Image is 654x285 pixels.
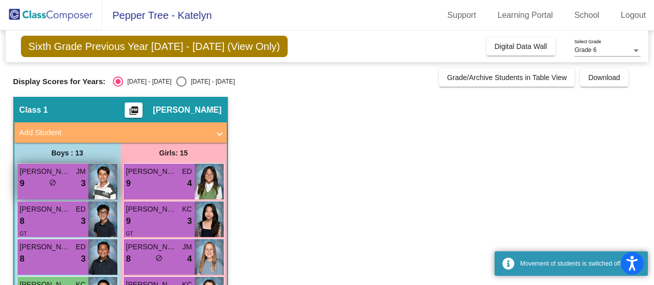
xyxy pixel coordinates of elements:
[76,204,85,215] span: ED
[187,177,192,190] span: 4
[81,177,85,190] span: 3
[49,179,56,186] span: do_not_disturb_alt
[186,77,235,86] div: [DATE] - [DATE]
[20,166,71,177] span: [PERSON_NAME]
[19,127,209,139] mat-panel-title: Add Student
[187,215,192,228] span: 3
[126,252,131,266] span: 8
[447,73,567,82] span: Grade/Archive Students in Table View
[126,166,177,177] span: [PERSON_NAME]
[126,204,177,215] span: [PERSON_NAME]
[126,231,133,237] span: GT
[580,68,628,87] button: Download
[574,46,596,54] span: Grade 6
[76,166,86,177] span: JM
[613,7,654,23] a: Logout
[20,252,25,266] span: 8
[489,7,562,23] a: Learning Portal
[126,215,131,228] span: 9
[128,106,140,120] mat-icon: picture_as_pdf
[566,7,608,23] a: School
[20,242,71,252] span: [PERSON_NAME]
[14,143,121,163] div: Boys : 13
[182,204,192,215] span: KC
[187,252,192,266] span: 4
[21,36,288,57] span: Sixth Grade Previous Year [DATE] - [DATE] (View Only)
[155,254,162,262] span: do_not_disturb_alt
[20,204,71,215] span: [PERSON_NAME]
[182,242,192,252] span: JM
[588,73,620,82] span: Download
[102,7,212,23] span: Pepper Tree - Katelyn
[20,177,25,190] span: 9
[439,7,484,23] a: Support
[81,252,85,266] span: 3
[76,242,85,252] span: ED
[121,143,227,163] div: Girls: 15
[520,259,640,268] div: Movement of students is switched off
[153,105,221,115] span: [PERSON_NAME]
[19,105,48,115] span: Class 1
[14,122,227,143] mat-expansion-panel-header: Add Student
[495,42,547,50] span: Digital Data Wall
[81,215,85,228] span: 3
[13,77,106,86] span: Display Scores for Years:
[125,102,143,118] button: Print Students Details
[113,76,235,87] mat-radio-group: Select an option
[439,68,575,87] button: Grade/Archive Students in Table View
[123,77,171,86] div: [DATE] - [DATE]
[126,242,177,252] span: [PERSON_NAME]
[486,37,555,56] button: Digital Data Wall
[126,177,131,190] span: 9
[182,166,192,177] span: ED
[20,215,25,228] span: 8
[20,231,27,237] span: GT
